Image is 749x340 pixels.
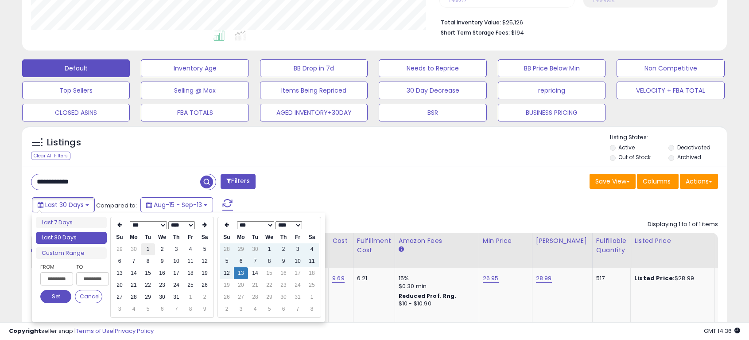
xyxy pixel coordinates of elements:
span: Aug-15 - Sep-13 [154,200,202,209]
td: 2 [155,243,169,255]
td: 3 [291,243,305,255]
td: 23 [276,279,291,291]
button: Set [40,290,71,303]
td: 8 [305,303,319,315]
th: Tu [141,231,155,243]
a: 28.99 [536,274,552,283]
td: 28 [127,291,141,303]
b: Total Inventory Value: [441,19,501,26]
a: 9.69 [332,274,345,283]
div: Clear All Filters [31,152,70,160]
td: 9 [276,255,291,267]
button: AGED INVENTORY+30DAY [260,104,368,121]
li: Last 30 Days [36,232,107,244]
td: 6 [276,303,291,315]
button: Save View [590,174,636,189]
td: 28 [220,243,234,255]
button: Columns [637,174,679,189]
button: Top Sellers [22,82,130,99]
a: Privacy Policy [115,327,154,335]
td: 3 [113,303,127,315]
b: Listed Price: [634,274,675,282]
small: Amazon Fees. [399,246,404,254]
td: 5 [141,303,155,315]
td: 2 [276,243,291,255]
div: Min Price [483,236,528,246]
div: $28.99 [634,274,708,282]
div: Displaying 1 to 1 of 1 items [648,220,718,229]
td: 6 [234,255,248,267]
td: 7 [291,303,305,315]
button: VELOCITY + FBA TOTAL [617,82,724,99]
div: 6.21 [357,274,388,282]
td: 30 [276,291,291,303]
button: BB Drop in 7d [260,59,368,77]
th: We [262,231,276,243]
td: 6 [113,255,127,267]
td: 17 [291,267,305,279]
td: 29 [141,291,155,303]
td: 10 [169,255,183,267]
td: 7 [248,255,262,267]
td: 12 [220,267,234,279]
td: 13 [113,267,127,279]
button: 30 Day Decrease [379,82,486,99]
label: Active [618,144,635,151]
td: 26 [198,279,212,291]
label: Archived [677,153,701,161]
strong: Copyright [9,327,41,335]
td: 31 [291,291,305,303]
td: 1 [141,243,155,255]
li: Last 7 Days [36,217,107,229]
b: Short Term Storage Fees: [441,29,510,36]
div: Fulfillable Quantity [596,236,627,255]
td: 1 [183,291,198,303]
div: $10 - $10.90 [399,300,472,308]
td: 5 [198,243,212,255]
td: 21 [127,279,141,291]
div: Fulfillment Cost [357,236,391,255]
td: 22 [141,279,155,291]
span: Last 30 Days [45,200,84,209]
th: Su [220,231,234,243]
td: 18 [305,267,319,279]
td: 29 [234,243,248,255]
td: 16 [276,267,291,279]
li: $25,126 [441,16,711,27]
td: 23 [155,279,169,291]
td: 28 [248,291,262,303]
button: Default [22,59,130,77]
th: Th [169,231,183,243]
th: Mo [127,231,141,243]
td: 3 [169,243,183,255]
li: Custom Range [36,247,107,259]
button: CLOSED ASINS [22,104,130,121]
td: 17 [169,267,183,279]
div: 517 [596,274,624,282]
label: From [40,262,71,271]
td: 15 [262,267,276,279]
td: 21 [248,279,262,291]
th: Tu [248,231,262,243]
td: 10 [291,255,305,267]
td: 12 [198,255,212,267]
td: 4 [127,303,141,315]
td: 27 [113,291,127,303]
button: Filters [221,174,255,189]
td: 8 [141,255,155,267]
th: Sa [198,231,212,243]
div: seller snap | | [9,327,154,336]
td: 8 [262,255,276,267]
td: 2 [198,291,212,303]
td: 19 [220,279,234,291]
button: BUSINESS PRICING [498,104,605,121]
td: 31 [169,291,183,303]
span: Compared to: [96,201,137,210]
button: Selling @ Max [141,82,248,99]
td: 2 [220,303,234,315]
button: BB Price Below Min [498,59,605,77]
a: 26.95 [483,274,499,283]
td: 3 [234,303,248,315]
td: 19 [198,267,212,279]
button: Actions [680,174,718,189]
